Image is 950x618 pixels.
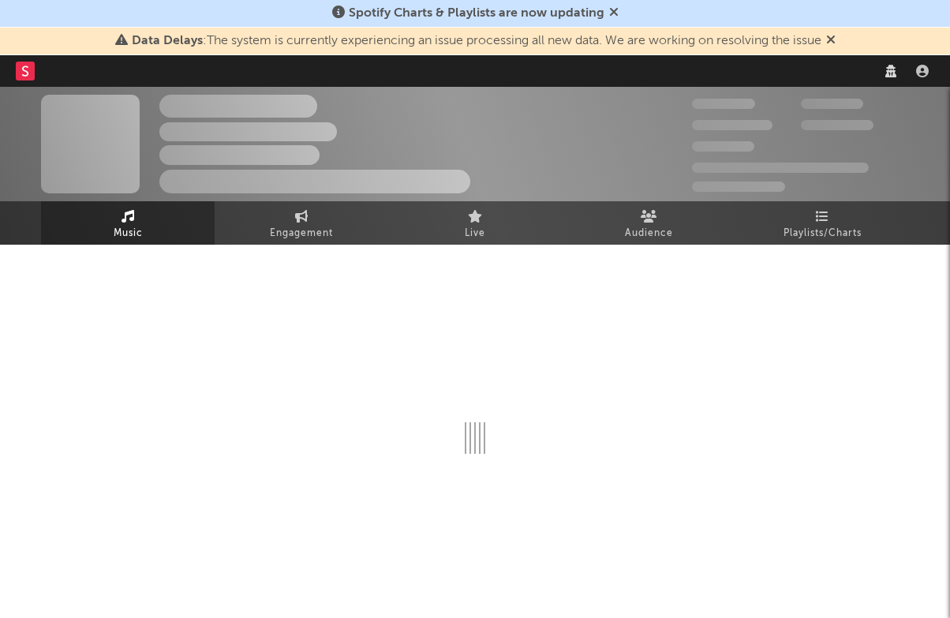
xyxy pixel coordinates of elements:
span: 100,000 [692,141,754,152]
a: Audience [562,201,735,245]
span: Dismiss [609,7,619,20]
a: Playlists/Charts [735,201,909,245]
span: Jump Score: 85.0 [692,182,785,192]
span: 50,000,000 Monthly Listeners [692,163,869,173]
span: 100,000 [801,99,863,109]
span: 1,000,000 [801,120,873,130]
span: : The system is currently experiencing an issue processing all new data. We are working on resolv... [132,35,821,47]
a: Live [388,201,562,245]
span: Engagement [270,224,333,243]
span: Data Delays [132,35,203,47]
span: Music [114,224,143,243]
span: 50,000,000 [692,120,772,130]
span: Dismiss [826,35,836,47]
span: 300,000 [692,99,755,109]
span: Spotify Charts & Playlists are now updating [349,7,604,20]
span: Playlists/Charts [784,224,862,243]
span: Live [465,224,485,243]
a: Engagement [215,201,388,245]
a: Music [41,201,215,245]
span: Audience [625,224,673,243]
